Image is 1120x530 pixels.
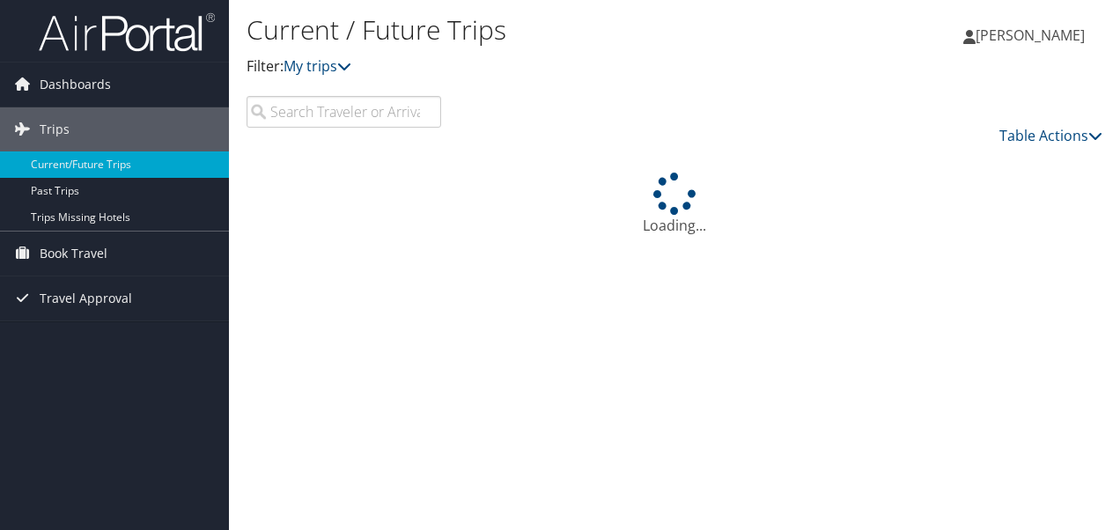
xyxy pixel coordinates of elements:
[247,55,817,78] p: Filter:
[976,26,1085,45] span: [PERSON_NAME]
[963,9,1102,62] a: [PERSON_NAME]
[999,126,1102,145] a: Table Actions
[247,173,1102,236] div: Loading...
[247,11,817,48] h1: Current / Future Trips
[40,276,132,320] span: Travel Approval
[247,96,441,128] input: Search Traveler or Arrival City
[40,232,107,276] span: Book Travel
[39,11,215,53] img: airportal-logo.png
[284,56,351,76] a: My trips
[40,107,70,151] span: Trips
[40,63,111,107] span: Dashboards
